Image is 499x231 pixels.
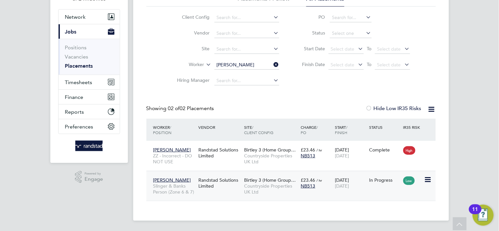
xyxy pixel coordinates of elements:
span: Select date [377,62,401,68]
span: Low [403,176,415,185]
div: In Progress [369,177,400,183]
input: Search for... [214,45,279,54]
button: Timesheets [59,75,120,89]
label: Worker [166,61,204,68]
div: Status [367,121,402,133]
span: Preferences [65,124,93,130]
label: PO [296,14,325,20]
span: / PO [301,125,318,135]
span: Select date [331,62,355,68]
input: Search for... [214,60,279,70]
label: Start Date [296,46,325,52]
span: £23.46 [301,147,315,153]
span: Countryside Properties UK Ltd [244,153,298,165]
div: Charge [299,121,334,138]
span: [PERSON_NAME] [153,147,191,153]
div: Showing [146,105,215,112]
label: Hiring Manager [172,77,210,83]
span: 02 of [168,105,180,112]
button: Jobs [59,24,120,39]
a: [PERSON_NAME]Slinger & Banks Person (Zone 6 & 7)Randstad Solutions LimitedBirtley 3 (Home Group…C... [152,173,436,179]
span: Select date [331,46,355,52]
div: Complete [369,147,400,153]
div: [DATE] [333,174,367,192]
span: To [365,60,374,69]
button: Finance [59,90,120,104]
a: Placements [65,63,93,69]
span: [PERSON_NAME] [153,177,191,183]
label: Status [296,30,325,36]
div: [DATE] [333,144,367,162]
button: Preferences [59,119,120,134]
a: Positions [65,44,87,51]
span: Jobs [65,29,77,35]
div: Start [333,121,367,138]
label: Site [172,46,210,52]
span: 02 Placements [168,105,214,112]
span: £23.46 [301,177,315,183]
label: Hide Low IR35 Risks [366,105,421,112]
span: ZZ - Incorrect - DO NOT USE [153,153,195,165]
span: / Position [153,125,172,135]
button: Network [59,10,120,24]
span: Select date [377,46,401,52]
div: Vendor [197,121,242,133]
div: Jobs [59,39,120,75]
span: Slinger & Banks Person (Zone 6 & 7) [153,183,195,195]
div: IR35 Risk [402,121,424,133]
span: Birtley 3 (Home Group… [244,177,296,183]
div: Worker [152,121,197,138]
span: Countryside Properties UK Ltd [244,183,298,195]
span: Birtley 3 (Home Group… [244,147,296,153]
span: Reports [65,109,84,115]
input: Search for... [214,76,279,85]
span: [DATE] [335,153,349,159]
input: Search for... [214,13,279,22]
span: NB513 [301,153,315,159]
label: Finish Date [296,61,325,67]
span: Network [65,14,86,20]
div: 11 [472,209,478,218]
span: High [403,146,415,155]
img: randstad-logo-retina.png [75,141,103,151]
span: [DATE] [335,183,349,189]
span: Finance [65,94,84,100]
span: Engage [85,176,103,182]
a: Vacancies [65,54,88,60]
button: Reports [59,104,120,119]
span: / hr [317,178,322,183]
span: Powered by [85,171,103,176]
span: NB513 [301,183,315,189]
input: Search for... [330,13,372,22]
div: Randstad Solutions Limited [197,174,242,192]
a: Go to home page [58,141,120,151]
label: Client Config [172,14,210,20]
div: Randstad Solutions Limited [197,144,242,162]
span: / Client Config [244,125,273,135]
span: / Finish [335,125,347,135]
a: [PERSON_NAME]ZZ - Incorrect - DO NOT USERandstad Solutions LimitedBirtley 3 (Home Group…Countrysi... [152,143,436,149]
span: / hr [317,148,322,152]
button: Open Resource Center, 11 new notifications [473,205,494,226]
span: To [365,44,374,53]
a: Powered byEngage [75,171,103,183]
input: Select one [330,29,372,38]
label: Vendor [172,30,210,36]
div: Site [242,121,299,138]
span: Timesheets [65,79,92,85]
input: Search for... [214,29,279,38]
